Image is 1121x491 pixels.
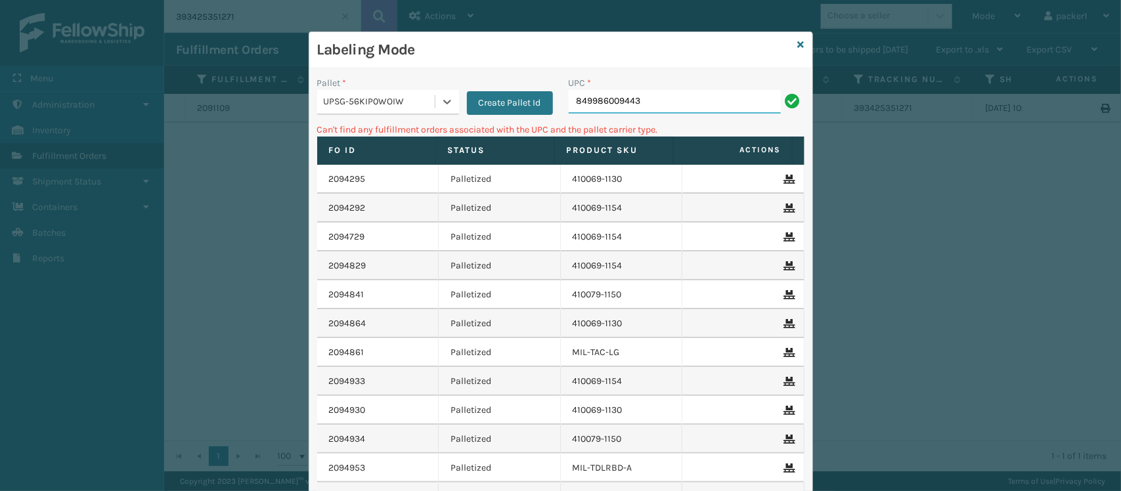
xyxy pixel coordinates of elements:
label: UPC [569,76,592,90]
td: Palletized [439,223,561,251]
i: Remove From Pallet [784,175,792,184]
td: 410079-1150 [561,425,683,454]
td: Palletized [439,165,561,194]
td: 410069-1130 [561,396,683,425]
a: 2094295 [329,173,366,186]
a: 2094933 [329,375,366,388]
i: Remove From Pallet [784,463,792,473]
td: 410079-1150 [561,280,683,309]
i: Remove From Pallet [784,290,792,299]
a: 2094861 [329,346,364,359]
label: Status [448,144,542,156]
td: Palletized [439,280,561,309]
i: Remove From Pallet [784,203,792,213]
a: 2094953 [329,461,366,475]
i: Remove From Pallet [784,348,792,357]
label: Product SKU [567,144,661,156]
td: 410069-1154 [561,223,683,251]
i: Remove From Pallet [784,377,792,386]
td: Palletized [439,338,561,367]
td: 410069-1154 [561,194,683,223]
label: Pallet [317,76,347,90]
h3: Labeling Mode [317,40,793,60]
td: Palletized [439,396,561,425]
label: Fo Id [329,144,424,156]
a: 2094829 [329,259,366,272]
td: 410069-1130 [561,309,683,338]
i: Remove From Pallet [784,261,792,270]
td: Palletized [439,309,561,338]
a: 2094930 [329,404,366,417]
div: UPSG-56KIP0WOIW [324,95,436,109]
a: 2094841 [329,288,364,301]
td: MIL-TDLRBD-A [561,454,683,482]
td: 410069-1154 [561,367,683,396]
td: Palletized [439,367,561,396]
a: 2094864 [329,317,366,330]
button: Create Pallet Id [467,91,553,115]
a: 2094934 [329,433,366,446]
i: Remove From Pallet [784,232,792,242]
a: 2094292 [329,202,366,215]
td: 410069-1130 [561,165,683,194]
td: 410069-1154 [561,251,683,280]
td: MIL-TAC-LG [561,338,683,367]
p: Can't find any fulfillment orders associated with the UPC and the pallet carrier type. [317,123,804,137]
td: Palletized [439,425,561,454]
a: 2094729 [329,230,365,244]
td: Palletized [439,454,561,482]
i: Remove From Pallet [784,319,792,328]
span: Actions [678,139,789,161]
td: Palletized [439,194,561,223]
i: Remove From Pallet [784,435,792,444]
i: Remove From Pallet [784,406,792,415]
td: Palletized [439,251,561,280]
